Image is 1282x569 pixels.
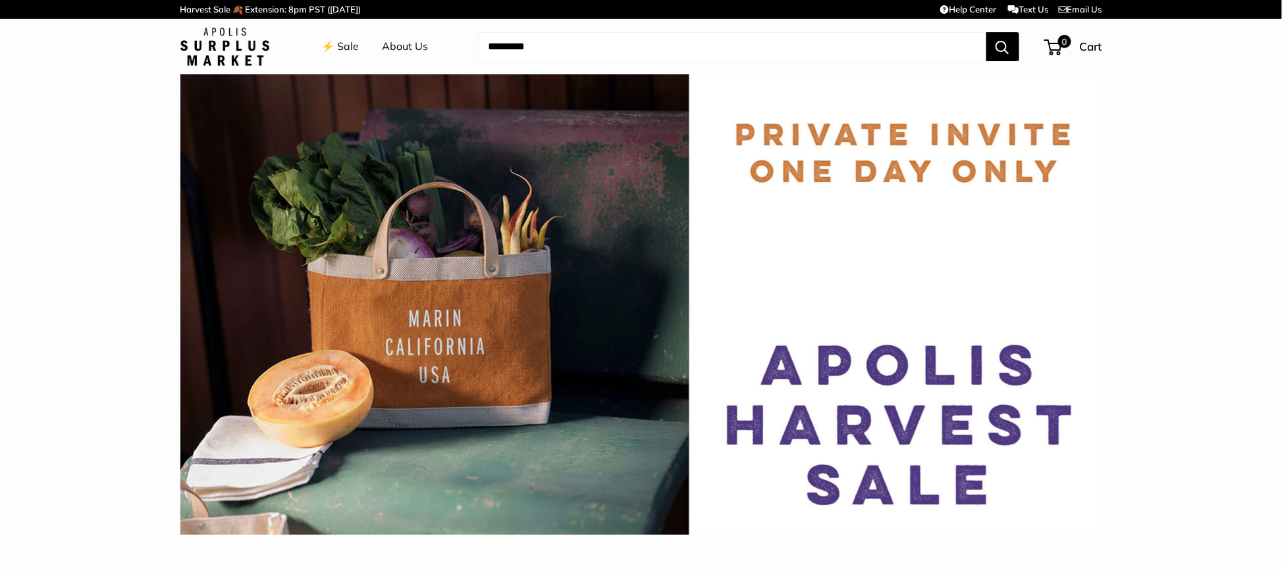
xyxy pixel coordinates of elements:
span: 0 [1057,35,1071,48]
img: Apolis: Surplus Market [180,28,269,66]
button: Search [986,32,1019,61]
a: 0 Cart [1046,36,1102,57]
a: Help Center [940,4,996,14]
a: About Us [383,37,429,57]
a: Email Us [1059,4,1102,14]
a: Text Us [1008,4,1048,14]
a: ⚡️ Sale [322,37,360,57]
span: Cart [1080,39,1102,53]
input: Search... [478,32,986,61]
